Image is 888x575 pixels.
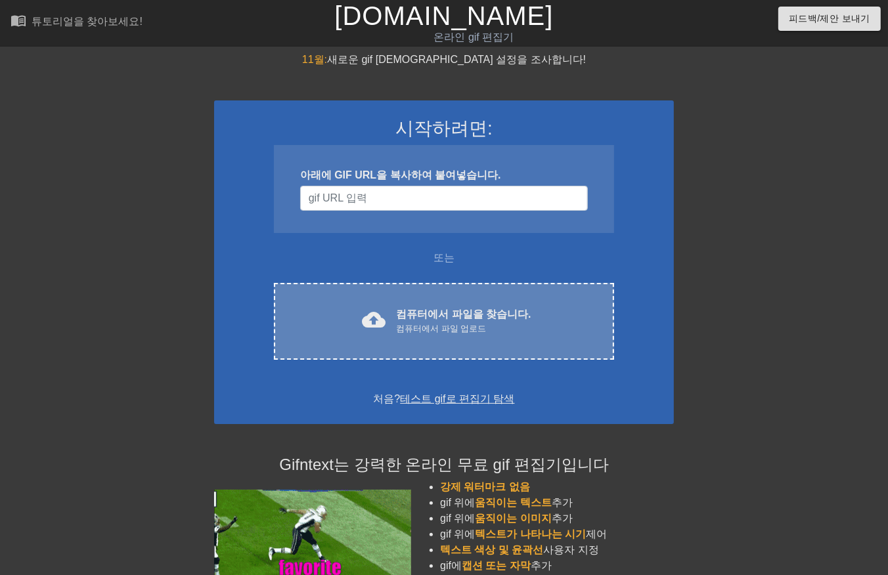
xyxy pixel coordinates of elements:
[32,16,143,27] div: 튜토리얼을 찾아보세요!
[11,12,26,28] span: menu_book
[789,11,870,27] span: 피드백/제안 보내기
[396,309,531,320] font: 컴퓨터에서 파일을 찾습니다.
[440,511,674,526] li: gif 위에 추가
[300,186,588,211] input: 사용자 이름
[231,391,657,407] div: 처음?
[302,54,327,65] span: 11월:
[778,7,881,31] button: 피드백/제안 보내기
[440,558,674,574] li: gif에 추가
[476,497,552,508] span: 움직이는 텍스트
[396,322,531,335] div: 컴퓨터에서 파일 업로드
[440,481,530,492] span: 강제 워터마크 없음
[214,52,674,68] div: 새로운 gif [DEMOGRAPHIC_DATA] 설정을 조사합니다!
[362,308,386,331] span: cloud_upload
[440,495,674,511] li: gif 위에 추가
[214,456,674,475] h4: Gifntext는 강력한 온라인 무료 gif 편집기입니다
[440,526,674,542] li: gif 위에 제어
[440,544,543,555] span: 텍스트 색상 및 윤곽선
[11,12,143,33] a: 튜토리얼을 찾아보세요!
[300,167,588,183] div: 아래에 GIF URL을 복사하여 붙여넣습니다.
[462,560,531,571] span: 캡션 또는 자막
[476,528,587,540] span: 텍스트가 나타나는 시기
[334,1,553,30] a: [DOMAIN_NAME]
[476,513,552,524] span: 움직이는 이미지
[248,250,640,266] div: 또는
[400,393,514,404] a: 테스트 gif로 편집기 탐색
[231,117,657,140] h3: 시작하려면:
[440,542,674,558] li: 사용자 지정
[303,30,646,45] div: 온라인 gif 편집기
